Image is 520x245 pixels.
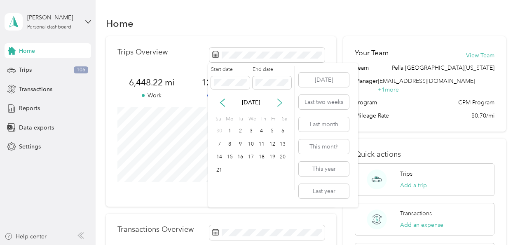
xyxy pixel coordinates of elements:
button: Last year [299,184,349,198]
div: Th [259,113,267,125]
button: This year [299,162,349,176]
p: Personal [186,91,255,100]
span: Transactions [19,85,52,94]
button: [DATE] [299,73,349,87]
h2: Your Team [355,48,389,58]
div: Tu [236,113,244,125]
span: Data exports [19,123,54,132]
div: 4 [256,126,267,137]
div: 8 [225,139,235,149]
button: Last two weeks [299,95,349,109]
iframe: Everlance-gr Chat Button Frame [474,199,520,245]
p: Transactions [400,209,432,218]
button: Add an expense [400,221,443,229]
button: This month [299,139,349,154]
span: Mileage Rate [355,111,389,120]
div: 18 [256,152,267,163]
div: 10 [246,139,256,149]
span: 6,448.22 mi [117,77,187,88]
span: Reports [19,104,40,113]
button: Help center [5,232,47,241]
div: 13 [277,139,288,149]
span: [EMAIL_ADDRESS][DOMAIN_NAME] [378,78,475,85]
p: Quick actions [355,150,494,159]
label: Start date [211,66,250,73]
span: Pella [GEOGRAPHIC_DATA][US_STATE] [392,64,494,72]
span: Team [355,64,369,72]
div: 7 [214,139,225,149]
div: 12 [267,139,278,149]
span: Program [355,98,377,107]
div: Sa [280,113,288,125]
span: Manager [355,77,378,94]
div: 14 [214,152,225,163]
div: 1 [225,126,235,137]
label: End date [253,66,291,73]
span: + 1 more [378,86,399,93]
div: Personal dashboard [27,25,71,30]
p: Trips Overview [117,48,168,57]
div: 20 [277,152,288,163]
h1: Home [106,19,134,28]
div: 3 [246,126,256,137]
span: Home [19,47,35,55]
div: 5 [267,126,278,137]
span: CPM Program [458,98,494,107]
div: 11 [256,139,267,149]
div: 21 [214,165,225,175]
div: 15 [225,152,235,163]
span: Settings [19,142,41,151]
div: Fr [270,113,278,125]
div: We [247,113,256,125]
p: [DATE] [234,98,268,107]
div: 30 [214,126,225,137]
div: Su [214,113,222,125]
button: View Team [466,51,494,60]
p: Transactions Overview [117,225,194,234]
div: Mo [225,113,234,125]
div: [PERSON_NAME] [27,13,79,22]
div: 19 [267,152,278,163]
p: Work [117,91,187,100]
span: 106 [74,66,88,74]
div: 9 [235,139,246,149]
p: Trips [400,170,412,178]
div: 2 [235,126,246,137]
div: 6 [277,126,288,137]
div: 16 [235,152,246,163]
span: $0.70/mi [471,111,494,120]
span: Trips [19,66,32,74]
div: 17 [246,152,256,163]
span: 121.05 mi [186,77,255,88]
button: Last month [299,117,349,132]
button: Add a trip [400,181,427,190]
